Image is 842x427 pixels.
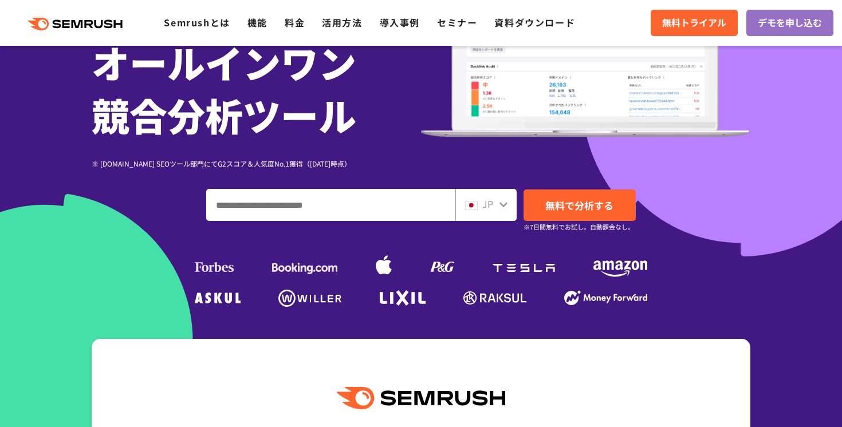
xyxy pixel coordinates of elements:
a: 活用方法 [322,15,362,29]
span: 無料で分析する [545,198,613,212]
a: Semrushとは [164,15,230,29]
a: 無料で分析する [524,189,636,221]
a: 導入事例 [380,15,420,29]
h1: オールインワン 競合分析ツール [92,35,421,141]
a: セミナー [437,15,477,29]
span: デモを申し込む [758,15,822,30]
a: デモを申し込む [746,10,833,36]
a: 無料トライアル [651,10,738,36]
small: ※7日間無料でお試し。自動課金なし。 [524,222,634,232]
span: 無料トライアル [662,15,726,30]
img: Semrush [337,387,505,409]
a: 資料ダウンロード [494,15,575,29]
a: 機能 [247,15,267,29]
a: 料金 [285,15,305,29]
span: JP [482,197,493,211]
input: ドメイン、キーワードまたはURLを入力してください [207,189,455,220]
div: ※ [DOMAIN_NAME] SEOツール部門にてG2スコア＆人気度No.1獲得（[DATE]時点） [92,158,421,169]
